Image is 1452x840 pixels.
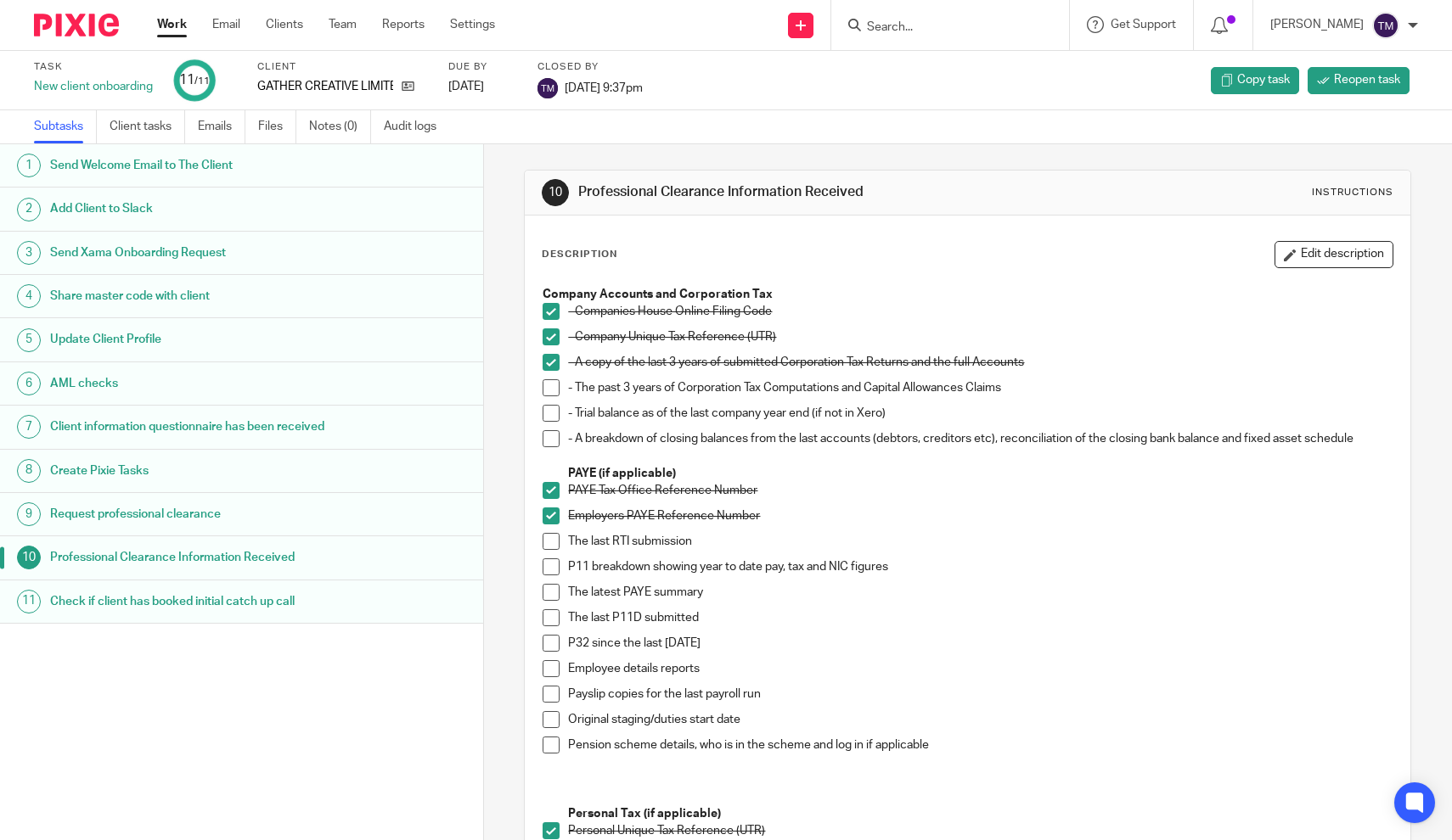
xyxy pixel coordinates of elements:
a: Settings [450,16,495,33]
span: Reopen task [1334,71,1400,88]
div: 9 [17,502,41,526]
div: 11 [17,590,41,613]
div: 5 [17,328,41,352]
p: Employee details reports [568,660,1393,677]
label: Task [34,60,153,74]
h1: Send Xama Onboarding Request [50,240,328,266]
p: Payslip copies for the last payroll run [568,686,1393,703]
small: /11 [194,76,210,86]
button: Edit description [1275,241,1393,268]
div: 11 [179,70,210,90]
span: [DATE] 9:37pm [565,81,643,93]
img: Pixie [34,14,119,36]
p: - Companies House Online Filing Code [568,303,1393,320]
p: Personal Unique Tax Reference (UTR) [568,822,1393,839]
p: Description [542,248,617,261]
label: Closed by [537,60,643,74]
a: Copy task [1211,67,1299,94]
h1: Request professional clearance [50,501,328,527]
p: P11 breakdown showing year to date pay, tax and NIC figures [568,558,1393,575]
div: New client onboarding [34,78,153,95]
p: The last RTI submission [568,533,1393,550]
h1: Client information questionnaire has been received [50,414,328,440]
h1: AML checks [50,371,328,396]
p: P32 since the last [DATE] [568,635,1393,652]
h1: Professional Clearance Information Received [578,183,1005,201]
div: 10 [542,179,569,206]
p: - A copy of ​the last 3 years of submitted Corporation Tax Returns and the full Accounts [568,354,1393,371]
div: 7 [17,415,41,439]
p: Original staging/duties start date [568,711,1393,728]
a: Audit logs [384,110,449,143]
a: Subtasks [34,110,97,143]
h1: Check if client has booked initial catch up call [50,589,328,614]
div: Instructions [1312,186,1393,199]
strong: Company Accounts and Corporation Tax [543,288,773,300]
img: svg%3E [1372,12,1399,39]
strong: Personal Tax (if applicable) [568,808,721,820]
div: 2 [17,198,41,221]
div: 1 [17,154,41,177]
div: 8 [17,459,41,483]
h1: Share master code with client [50,283,328,309]
p: - A ​breakdown of closing balances from the last accounts (debtors, creditors etc), reconciliatio... [568,430,1393,482]
p: The last P11D submitted [568,609,1393,626]
a: Client tasks [110,110,185,143]
h1: Add Client to Slack [50,196,328,221]
div: 10 [17,546,41,569]
strong: PAYE (if applicable) [568,468,676,479]
a: Reports [382,16,425,33]
label: Due by [448,60,516,74]
label: Client [257,60,427,74]
span: Get Support [1111,19,1176,31]
a: Email [212,16,240,33]
p: PAYE Tax Office Reference Number [568,482,1393,499]
a: Files [258,110,296,143]
a: Reopen task [1308,67,1410,94]
a: Notes (0) [309,110,371,143]
a: Team [329,16,357,33]
a: Emails [198,110,245,143]
span: Copy task [1237,71,1290,88]
p: [PERSON_NAME] [1270,16,1364,33]
p: - Company Unique Tax Reference (UTR) [568,328,1393,345]
p: - The ​past ​3 years of Corporation ​Tax Computations and Capital Allowances Claims [568,379,1393,396]
h1: Update Client Profile [50,327,328,352]
h1: Send Welcome Email to The Client [50,153,328,178]
a: Clients [266,16,303,33]
p: - Trial balance as of the last company year end (if not in Xero) [568,405,1393,422]
p: The latest PAYE summary [568,584,1393,601]
div: 3 [17,241,41,265]
a: Work [157,16,187,33]
div: 4 [17,284,41,308]
div: 6 [17,372,41,395]
h1: Professional Clearance Information Received [50,545,328,570]
img: svg%3E [537,78,558,98]
h1: Create Pixie Tasks [50,458,328,484]
div: [DATE] [448,78,516,95]
p: Employers PAYE Reference Number [568,507,1393,524]
p: GATHER CREATIVE LIMITED [257,78,393,95]
input: Search [865,20,1018,36]
p: Pension scheme details, who is in the scheme and log in if applicable [568,736,1393,753]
